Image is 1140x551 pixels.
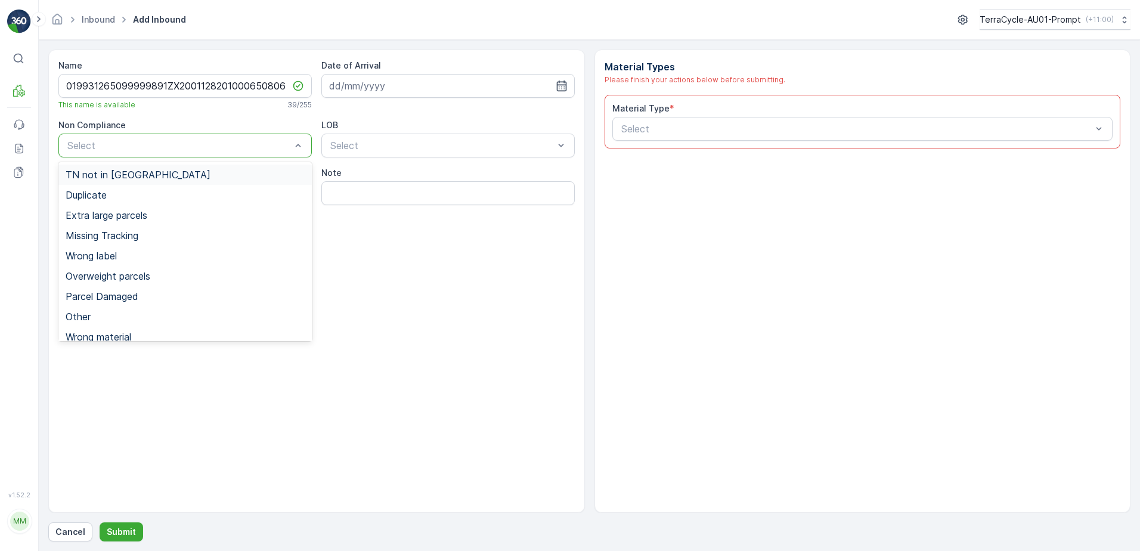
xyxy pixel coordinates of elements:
[100,522,143,541] button: Submit
[66,250,117,261] span: Wrong label
[107,526,136,538] p: Submit
[7,491,31,499] span: v 1.52.2
[63,215,91,225] span: [DATE]
[330,138,554,153] p: Select
[58,60,82,70] label: Name
[605,74,1121,85] div: Please finish your actions below before submitting.
[39,196,249,206] span: 01993126509999989136LJ8503564801000650309
[55,526,85,538] p: Cancel
[10,215,63,225] span: Arrive Date :
[82,14,115,24] a: Inbound
[7,10,31,33] img: logo
[131,14,188,26] span: Add Inbound
[10,235,67,245] span: First Weight :
[980,14,1081,26] p: TerraCycle-AU01-Prompt
[605,60,1121,74] p: Material Types
[66,332,131,342] span: Wrong material
[67,235,96,245] span: 1.82 kg
[67,138,291,153] p: Select
[10,512,29,531] div: MM
[58,100,135,110] span: This name is available
[66,311,91,322] span: Other
[10,255,73,265] span: Material Type :
[66,271,150,281] span: Overweight parcels
[73,255,178,265] span: AU-PI0020 I Water filters
[321,168,342,178] label: Note
[287,100,312,110] p: 39 / 255
[58,120,126,130] label: Non Compliance
[321,74,575,98] input: dd/mm/yyyy
[51,17,64,27] a: Homepage
[48,522,92,541] button: Cancel
[10,294,67,304] span: Last Weight :
[1086,15,1114,24] p: ( +11:00 )
[443,10,695,24] p: 01993126509999989136LJ8503564801000650309
[66,230,138,241] span: Missing Tracking
[66,291,138,302] span: Parcel Damaged
[66,210,147,221] span: Extra large parcels
[66,274,95,284] span: 1.82 kg
[10,274,66,284] span: Net Amount :
[980,10,1130,30] button: TerraCycle-AU01-Prompt(+11:00)
[66,169,210,180] span: TN not in [GEOGRAPHIC_DATA]
[7,501,31,541] button: MM
[66,190,107,200] span: Duplicate
[10,196,39,206] span: Name :
[321,120,338,130] label: LOB
[321,60,381,70] label: Date of Arrival
[621,122,1092,136] p: Select
[612,103,670,113] label: Material Type
[67,294,85,304] span: 0 kg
